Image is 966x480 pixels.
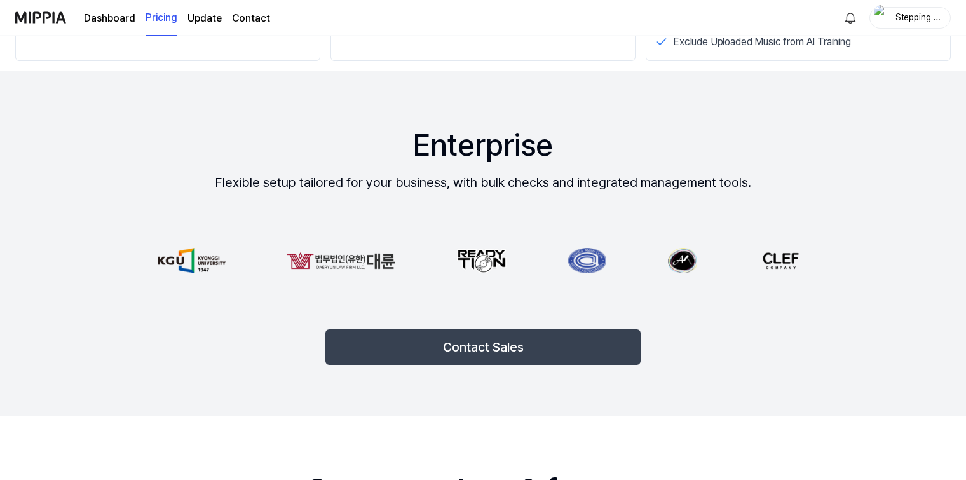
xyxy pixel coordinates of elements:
[84,11,135,26] a: Dashboard
[456,248,505,273] img: partner-logo-2
[215,173,751,192] div: Flexible setup tailored for your business, with bulk checks and integrated management tools.
[874,5,889,31] img: profile
[667,248,696,273] img: partner-logo-4
[156,248,224,273] img: partner-logo-0
[187,11,222,26] a: Update
[566,248,606,273] img: partner-logo-3
[869,7,951,29] button: profileStepping Out
[232,11,270,26] a: Contact
[673,34,851,50] p: Exclude Uploaded Music from AI Training
[893,10,942,24] div: Stepping Out
[413,122,553,168] div: Enterprise
[757,248,803,273] img: partner-logo-5
[146,1,177,36] a: Pricing
[285,248,395,273] img: partner-logo-1
[325,329,641,365] button: Contact Sales
[843,10,858,25] img: 알림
